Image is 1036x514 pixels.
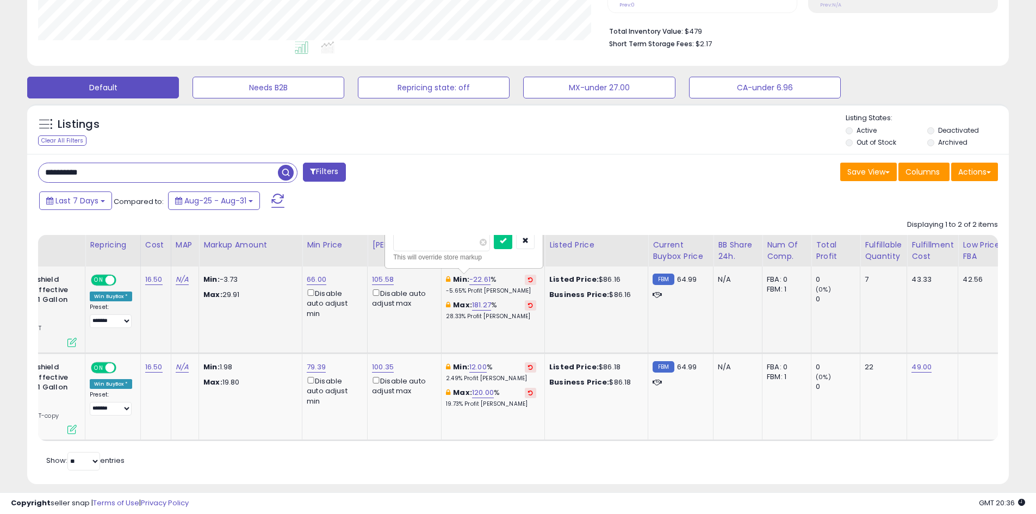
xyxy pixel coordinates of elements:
[907,220,998,230] div: Displaying 1 to 2 of 2 items
[549,377,609,387] b: Business Price:
[372,239,437,251] div: [PERSON_NAME]
[393,252,535,263] div: This will override store markup
[549,362,599,372] b: Listed Price:
[372,362,394,373] a: 100.35
[911,362,932,373] a: 49.00
[90,379,132,389] div: Win BuyBox *
[840,163,897,181] button: Save View
[193,77,344,98] button: Needs B2B
[469,362,487,373] a: 12.00
[145,239,166,251] div: Cost
[549,290,640,300] div: $86.16
[767,372,803,382] div: FBM: 1
[653,239,709,262] div: Current Buybox Price
[184,195,246,206] span: Aug-25 - Aug-31
[446,287,536,295] p: -5.65% Profit [PERSON_NAME]
[865,362,898,372] div: 22
[203,239,297,251] div: Markup Amount
[857,126,877,135] label: Active
[816,285,831,294] small: (0%)
[689,77,841,98] button: CA-under 6.96
[453,274,469,284] b: Min:
[55,195,98,206] span: Last 7 Days
[816,294,860,304] div: 0
[767,239,807,262] div: Num of Comp.
[677,362,697,372] span: 64.99
[145,274,163,285] a: 16.50
[619,2,635,8] small: Prev: 0
[677,274,697,284] span: 64.99
[203,289,222,300] strong: Max:
[93,498,139,508] a: Terms of Use
[857,138,896,147] label: Out of Stock
[963,239,1002,262] div: Low Price FBA
[453,362,469,372] b: Min:
[523,77,675,98] button: MX-under 27.00
[816,373,831,381] small: (0%)
[696,39,712,49] span: $2.17
[446,300,536,320] div: %
[203,377,294,387] p: 19.80
[846,113,1009,123] p: Listing States:
[718,275,754,284] div: N/A
[46,455,125,466] span: Show: entries
[307,239,363,251] div: Min Price
[472,300,491,311] a: 181.27
[549,289,609,300] b: Business Price:
[653,361,674,373] small: FBM
[203,377,222,387] strong: Max:
[176,362,189,373] a: N/A
[446,375,536,382] p: 2.49% Profit [PERSON_NAME]
[767,284,803,294] div: FBM: 1
[303,163,345,182] button: Filters
[372,274,394,285] a: 105.58
[911,239,953,262] div: Fulfillment Cost
[549,362,640,372] div: $86.18
[203,290,294,300] p: 29.91
[92,276,106,285] span: ON
[446,313,536,320] p: 28.33% Profit [PERSON_NAME]
[938,126,979,135] label: Deactivated
[176,274,189,285] a: N/A
[38,135,86,146] div: Clear All Filters
[90,239,136,251] div: Repricing
[307,274,326,285] a: 66.00
[609,39,694,48] b: Short Term Storage Fees:
[11,498,189,509] div: seller snap | |
[549,239,643,251] div: Listed Price
[453,300,472,310] b: Max:
[115,276,132,285] span: OFF
[472,387,494,398] a: 120.00
[767,275,803,284] div: FBA: 0
[11,498,51,508] strong: Copyright
[820,2,841,8] small: Prev: N/A
[168,191,260,210] button: Aug-25 - Aug-31
[816,362,860,372] div: 0
[549,377,640,387] div: $86.18
[549,274,599,284] b: Listed Price:
[609,27,683,36] b: Total Inventory Value:
[307,362,326,373] a: 79.39
[549,275,640,284] div: $86.16
[203,275,294,284] p: -3.73
[816,239,855,262] div: Total Profit
[90,391,132,416] div: Preset:
[358,77,510,98] button: Repricing state: off
[446,400,536,408] p: 19.73% Profit [PERSON_NAME]
[816,382,860,392] div: 0
[963,275,998,284] div: 42.56
[453,387,472,398] b: Max:
[911,275,950,284] div: 43.33
[865,275,898,284] div: 7
[653,274,674,285] small: FBM
[92,363,106,373] span: ON
[58,117,100,132] h5: Listings
[372,287,433,308] div: Disable auto adjust max
[372,375,433,396] div: Disable auto adjust max
[979,498,1025,508] span: 2025-09-8 20:36 GMT
[39,191,112,210] button: Last 7 Days
[90,304,132,328] div: Preset:
[938,138,967,147] label: Archived
[307,375,359,406] div: Disable auto adjust min
[203,362,294,372] p: 1.98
